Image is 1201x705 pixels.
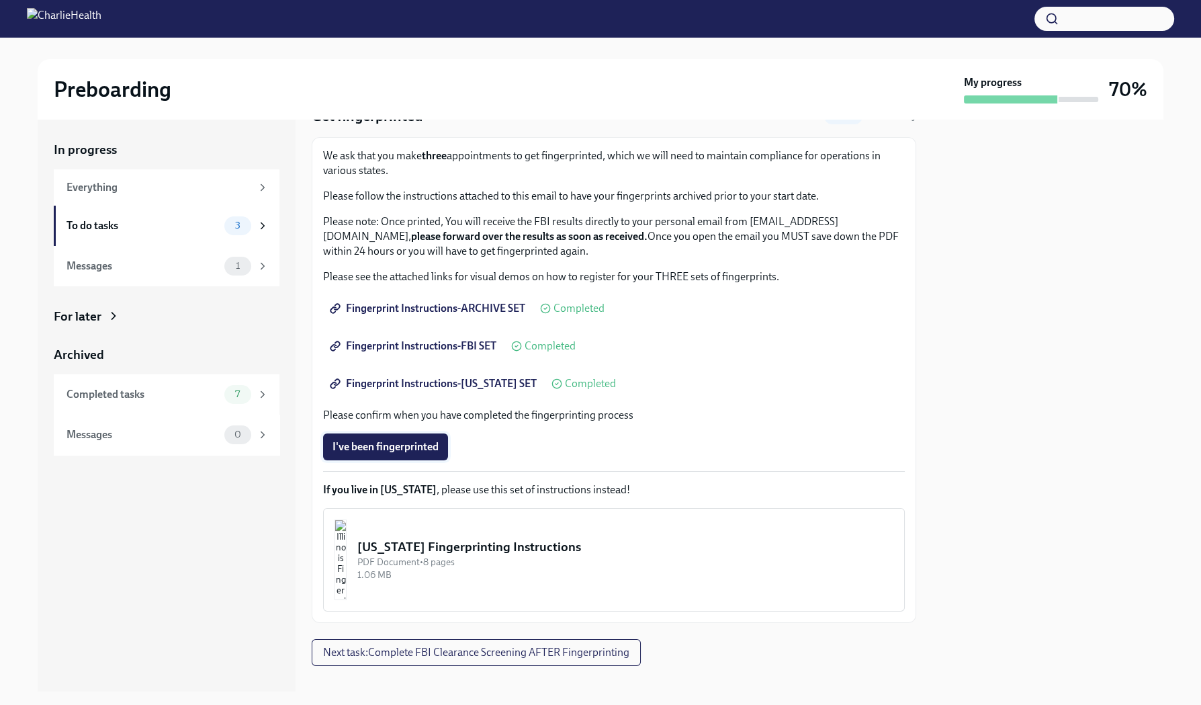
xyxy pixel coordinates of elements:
[332,302,525,315] span: Fingerprint Instructions-ARCHIVE SET
[553,303,605,314] span: Completed
[54,169,279,206] a: Everything
[54,76,171,103] h2: Preboarding
[323,295,535,322] a: Fingerprint Instructions-ARCHIVE SET
[323,483,437,496] strong: If you live in [US_STATE]
[868,111,916,122] span: Due
[54,206,279,246] a: To do tasks3
[66,387,219,402] div: Completed tasks
[323,508,905,612] button: [US_STATE] Fingerprinting InstructionsPDF Document•8 pages1.06 MB
[323,433,448,460] button: I've been fingerprinted
[357,556,893,569] div: PDF Document • 8 pages
[54,141,279,159] a: In progress
[54,346,279,364] a: Archived
[323,214,905,259] p: Please note: Once printed, You will receive the FBI results directly to your personal email from ...
[54,415,279,455] a: Messages0
[54,374,279,415] a: Completed tasks7
[54,308,101,325] div: For later
[226,429,249,440] span: 0
[66,259,219,274] div: Messages
[66,218,219,233] div: To do tasks
[66,180,251,195] div: Everything
[1109,77,1147,101] h3: 70%
[357,569,893,581] div: 1.06 MB
[332,440,439,454] span: I've been fingerprinted
[357,538,893,556] div: [US_STATE] Fingerprinting Instructions
[323,149,905,178] p: We ask that you make appointments to get fingerprinted, which we will need to maintain compliance...
[312,639,641,666] button: Next task:Complete FBI Clearance Screening AFTER Fingerprinting
[525,341,576,351] span: Completed
[885,111,916,122] strong: in a day
[227,389,248,399] span: 7
[323,370,546,397] a: Fingerprint Instructions-[US_STATE] SET
[964,75,1022,90] strong: My progress
[323,408,905,423] p: Please confirm when you have completed the fingerprinting process
[323,333,506,360] a: Fingerprint Instructions-FBI SET
[422,149,447,162] strong: three
[411,230,648,243] strong: please forward over the results as soon as received.
[332,377,537,390] span: Fingerprint Instructions-[US_STATE] SET
[323,189,905,204] p: Please follow the instructions attached to this email to have your fingerprints archived prior to...
[323,646,629,659] span: Next task : Complete FBI Clearance Screening AFTER Fingerprinting
[66,427,219,442] div: Messages
[227,220,249,231] span: 3
[323,483,905,497] p: , please use this set of instructions instead!
[323,269,905,284] p: Please see the attached links for visual demos on how to register for your THREE sets of fingerpr...
[228,261,248,271] span: 1
[54,246,279,286] a: Messages1
[335,520,347,600] img: Illinois Fingerprinting Instructions
[565,378,616,389] span: Completed
[54,308,279,325] a: For later
[27,8,101,30] img: CharlieHealth
[332,339,496,353] span: Fingerprint Instructions-FBI SET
